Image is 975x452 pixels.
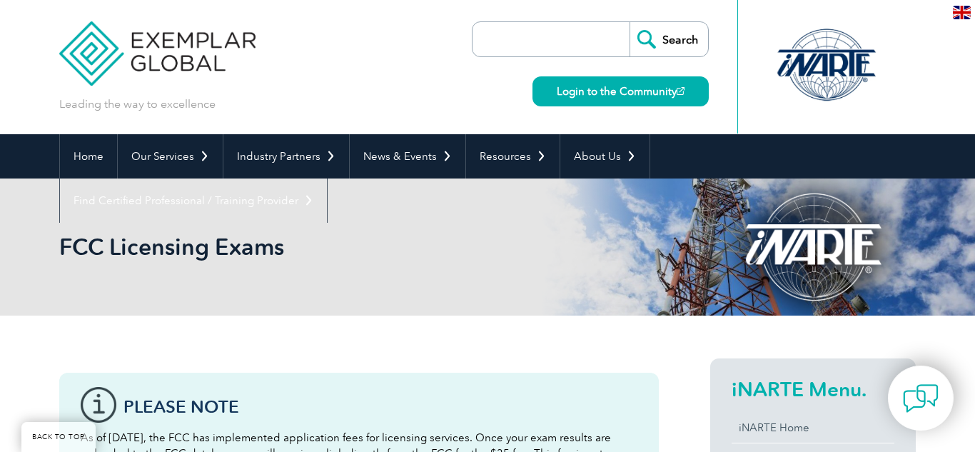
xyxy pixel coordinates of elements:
img: open_square.png [677,87,684,95]
a: Our Services [118,134,223,179]
a: Industry Partners [223,134,349,179]
a: Home [60,134,117,179]
a: News & Events [350,134,465,179]
h2: iNARTE Menu. [732,378,894,401]
img: en [953,6,971,19]
h2: FCC Licensing Exams [59,236,659,258]
img: contact-chat.png [903,381,939,416]
h3: Please note [123,398,637,416]
a: Find Certified Professional / Training Provider [60,179,327,223]
a: Resources [466,134,560,179]
a: BACK TO TOP [21,422,96,452]
a: About Us [560,134,650,179]
a: iNARTE Home [732,413,894,443]
input: Search [630,22,708,56]
a: Login to the Community [532,76,709,106]
p: Leading the way to excellence [59,96,216,112]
